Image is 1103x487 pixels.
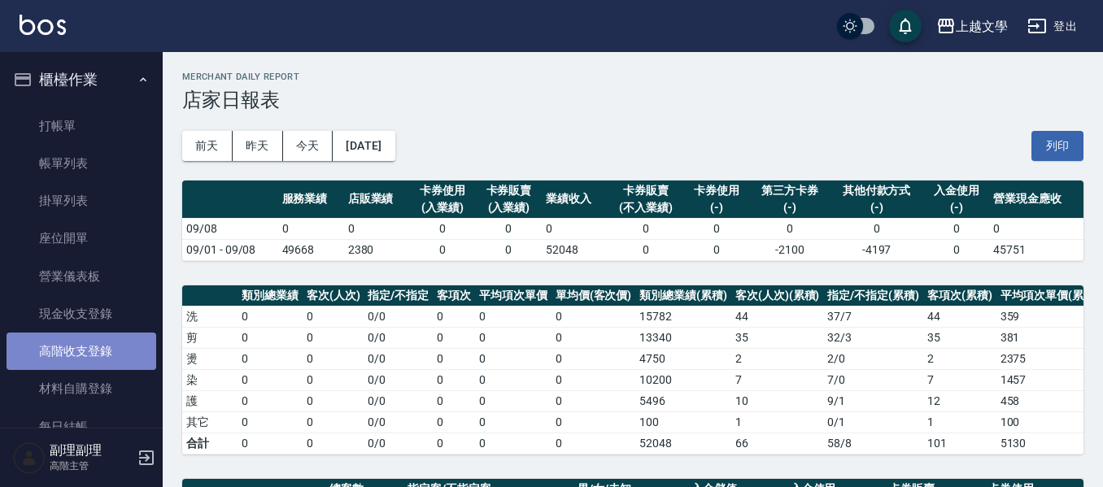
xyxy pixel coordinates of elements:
div: 卡券使用 [687,182,745,199]
th: 服務業績 [278,180,344,219]
button: 昨天 [233,131,283,161]
td: 0 [608,218,683,239]
img: Logo [20,15,66,35]
td: 44 [731,306,824,327]
td: 0 [551,411,636,433]
td: 0 [475,348,551,369]
a: 材料自購登錄 [7,370,156,407]
a: 營業儀表板 [7,258,156,295]
td: 0 [303,327,364,348]
div: 入金使用 [927,182,985,199]
a: 座位開單 [7,220,156,257]
button: 今天 [283,131,334,161]
td: 0 [410,218,476,239]
td: 合計 [182,433,238,454]
td: 58/8 [823,433,923,454]
th: 業績收入 [542,180,608,219]
td: 2 / 0 [823,348,923,369]
td: 0 [989,218,1083,239]
td: 0 [551,348,636,369]
td: 0 [542,218,608,239]
th: 客項次(累積) [923,285,996,307]
td: 0 [433,369,475,390]
td: 0 [433,306,475,327]
td: 0 [303,433,364,454]
td: 0 [238,433,303,454]
th: 平均項次單價 [475,285,551,307]
td: 0 [475,327,551,348]
td: 0 [303,306,364,327]
td: 0 [475,306,551,327]
div: 卡券販賣 [612,182,679,199]
td: 7 / 0 [823,369,923,390]
td: -4197 [830,239,923,260]
td: 0 [238,327,303,348]
td: 49668 [278,239,344,260]
td: 32 / 3 [823,327,923,348]
td: 35 [923,327,996,348]
td: 2 [731,348,824,369]
td: 0 [923,239,989,260]
td: 0 [238,348,303,369]
a: 每日結帳 [7,408,156,446]
td: 0 [475,369,551,390]
td: 7 [923,369,996,390]
th: 類別總業績 [238,285,303,307]
td: 0 / 0 [364,306,433,327]
td: 0 [433,348,475,369]
td: 0 [923,218,989,239]
button: 前天 [182,131,233,161]
td: 燙 [182,348,238,369]
td: 0 [475,411,551,433]
td: 洗 [182,306,238,327]
td: 0 [476,239,542,260]
div: 卡券販賣 [480,182,538,199]
button: 登出 [1021,11,1083,41]
button: [DATE] [333,131,395,161]
td: 0 [830,218,923,239]
td: 09/08 [182,218,278,239]
td: 10 [731,390,824,411]
td: 0 [303,348,364,369]
div: (-) [753,199,825,216]
div: (不入業績) [612,199,679,216]
td: 0 / 0 [364,411,433,433]
td: 52048 [542,239,608,260]
td: 剪 [182,327,238,348]
th: 客次(人次) [303,285,364,307]
td: 37 / 7 [823,306,923,327]
th: 指定/不指定(累積) [823,285,923,307]
td: 101 [923,433,996,454]
td: 09/01 - 09/08 [182,239,278,260]
div: (-) [687,199,745,216]
td: 5496 [635,390,731,411]
td: 44 [923,306,996,327]
td: 0 [238,369,303,390]
td: 4750 [635,348,731,369]
td: 0 [303,411,364,433]
button: save [889,10,922,42]
div: 其他付款方式 [834,182,919,199]
td: 0 [303,390,364,411]
td: 0 [749,218,829,239]
div: 第三方卡券 [753,182,825,199]
td: 0 [433,327,475,348]
p: 高階主管 [50,459,133,473]
h2: Merchant Daily Report [182,72,1083,82]
th: 單均價(客次價) [551,285,636,307]
td: 2 [923,348,996,369]
div: (入業績) [414,199,472,216]
h5: 副理副理 [50,442,133,459]
h3: 店家日報表 [182,89,1083,111]
td: 其它 [182,411,238,433]
td: 7 [731,369,824,390]
td: 2380 [344,239,410,260]
th: 客項次 [433,285,475,307]
td: 15782 [635,306,731,327]
td: 0 [238,411,303,433]
td: 45751 [989,239,1083,260]
div: 卡券使用 [414,182,472,199]
td: 100 [635,411,731,433]
a: 高階收支登錄 [7,333,156,370]
button: 列印 [1031,131,1083,161]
